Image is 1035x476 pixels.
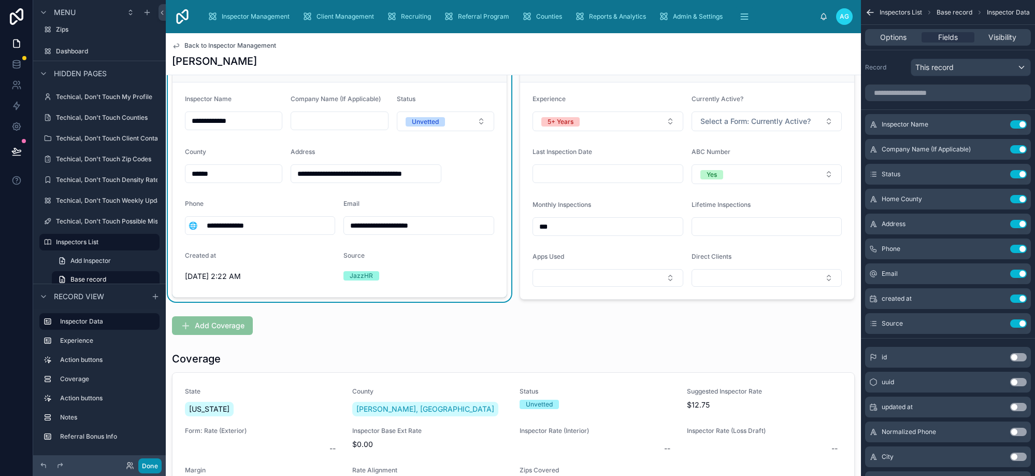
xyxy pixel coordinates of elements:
span: Visibility [988,32,1016,43]
span: AG [840,12,849,21]
span: uuid [882,378,894,386]
span: Inspector Data [987,8,1030,17]
label: Dashboard [56,47,157,55]
span: Inspectors List [880,8,922,17]
label: Techical, Don't Touch Zip Codes [56,155,157,163]
span: This record [915,62,954,73]
a: Techical, Don't Touch Counties [39,109,160,126]
span: Admin & Settings [673,12,723,21]
span: created at [882,295,912,303]
span: Status [882,170,900,178]
span: Normalized Phone [882,428,936,436]
a: Techical, Don't Touch Density Rate Deciles [39,172,160,188]
span: id [882,353,887,361]
span: Base record [937,8,972,17]
label: Techical, Don't Touch Client Contacts [56,134,167,143]
span: Referral Program [458,12,509,21]
span: Add Inspector [70,257,111,265]
a: Inspectors List [39,234,160,250]
label: Techical, Don't Touch Counties [56,114,157,122]
a: Base record [52,271,160,288]
label: Zips [56,25,157,34]
span: Fields [938,32,958,43]
span: Counties [536,12,562,21]
span: Source [882,319,903,328]
span: Source [343,251,365,259]
label: Coverage [60,375,155,383]
span: Email [343,200,360,207]
label: Techical, Don't Touch Density Rate Deciles [56,176,182,184]
span: Email [882,270,898,278]
button: Select Button [397,111,494,131]
div: JazzHR [350,271,373,281]
label: Techical, Don't Touch Possible Misspelling [56,217,180,226]
label: Techical, Don't Touch Weekly Update Log [56,197,179,205]
button: This record [911,59,1031,76]
a: Zips [39,21,160,38]
img: App logo [174,8,191,25]
button: Select Button [185,216,200,235]
button: Done [138,458,162,473]
span: Record view [54,291,104,302]
span: County [185,148,206,156]
span: Inspector Name [185,95,232,103]
span: Company Name (If Applicable) [882,145,971,153]
a: Counties [519,7,569,26]
span: 🌐 [189,220,197,231]
span: Company Name (If Applicable) [291,95,381,103]
a: Referral Program [440,7,516,26]
span: Options [880,32,907,43]
a: Admin & Settings [655,7,730,26]
span: Recruiting [401,12,431,21]
span: updated at [882,403,913,411]
label: Experience [60,337,155,345]
label: Techical, Don't Touch My Profile [56,93,157,101]
span: Address [882,220,905,228]
span: Client Management [317,12,374,21]
label: Referral Bonus Info [60,432,155,441]
span: Menu [54,7,76,18]
span: Hidden pages [54,68,107,79]
label: Action buttons [60,356,155,364]
span: Address [291,148,315,156]
a: Back to Inspector Management [172,41,276,50]
div: scrollable content [199,5,820,28]
span: Phone [882,245,900,253]
label: Action buttons [60,394,155,402]
span: City [882,453,894,461]
span: Base record [70,275,106,284]
a: Techical, Don't Touch Zip Codes [39,151,160,167]
a: Client Management [299,7,381,26]
span: Home County [882,195,922,203]
label: Notes [60,413,155,422]
a: Techical, Don't Touch Weekly Update Log [39,192,160,209]
span: Phone [185,200,204,207]
a: Techical, Don't Touch My Profile [39,89,160,105]
label: Inspectors List [56,238,153,246]
a: Techical, Don't Touch Client Contacts [39,130,160,147]
span: [DATE] 2:22 AM [185,271,335,282]
span: Inspector Name [882,120,928,129]
div: scrollable content [33,309,166,455]
a: Inspector Management [204,7,297,26]
a: Reports & Analytics [571,7,653,26]
div: Unvetted [412,117,439,127]
label: Inspector Data [60,317,151,326]
a: Add Inspector [52,253,160,269]
a: Dashboard [39,43,160,60]
span: Status [397,95,415,103]
a: Techical, Don't Touch Possible Misspelling [39,213,160,230]
span: Back to Inspector Management [184,41,276,50]
h1: [PERSON_NAME] [172,54,257,68]
span: Created at [185,251,216,259]
span: Reports & Analytics [589,12,646,21]
span: Inspector Management [222,12,290,21]
a: Recruiting [383,7,438,26]
label: Record [865,63,907,72]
